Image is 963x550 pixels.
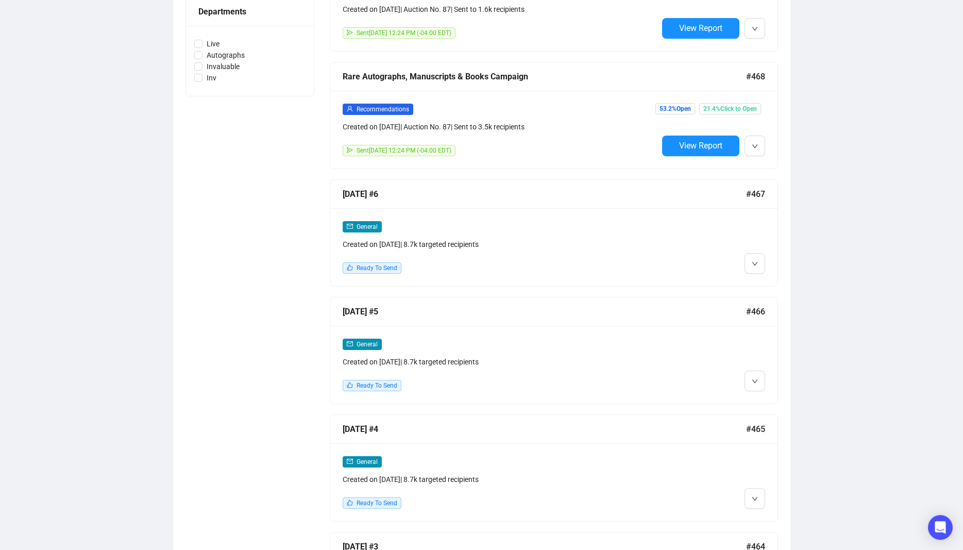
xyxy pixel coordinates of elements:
span: like [347,499,353,506]
span: user [347,106,353,112]
span: General [357,341,378,348]
span: Sent [DATE] 12:24 PM (-04:00 EDT) [357,147,451,154]
span: like [347,264,353,271]
a: [DATE] #5#466mailGeneralCreated on [DATE]| 8.7k targeted recipientslikeReady To Send [330,297,778,404]
a: [DATE] #4#465mailGeneralCreated on [DATE]| 8.7k targeted recipientslikeReady To Send [330,414,778,522]
span: Sent [DATE] 12:24 PM (-04:00 EDT) [357,29,451,37]
span: down [752,261,758,267]
span: Ready To Send [357,499,397,507]
a: Rare Autographs, Manuscripts & Books Campaign#468userRecommendationsCreated on [DATE]| Auction No... [330,62,778,169]
span: General [357,458,378,465]
div: Departments [198,5,301,18]
div: Rare Autographs, Manuscripts & Books Campaign [343,70,746,83]
span: #466 [746,305,765,318]
span: Live [202,38,224,49]
span: down [752,143,758,149]
div: Created on [DATE] | 8.7k targeted recipients [343,356,658,368]
div: Created on [DATE] | Auction No. 87 | Sent to 3.5k recipients [343,121,658,132]
div: Created on [DATE] | 8.7k targeted recipients [343,239,658,250]
span: down [752,496,758,502]
span: #468 [746,70,765,83]
span: like [347,382,353,388]
span: Inv [202,72,221,84]
a: [DATE] #6#467mailGeneralCreated on [DATE]| 8.7k targeted recipientslikeReady To Send [330,179,778,287]
div: Created on [DATE] | 8.7k targeted recipients [343,474,658,485]
button: View Report [662,18,739,39]
span: Ready To Send [357,382,397,389]
span: View Report [679,23,722,33]
span: mail [347,458,353,464]
div: [DATE] #4 [343,423,746,436]
span: send [347,147,353,153]
span: #467 [746,188,765,201]
span: Autographs [202,49,249,61]
div: [DATE] #6 [343,188,746,201]
span: View Report [679,141,722,151]
span: mail [347,341,353,347]
span: Recommendations [357,106,409,113]
span: down [752,378,758,385]
div: Created on [DATE] | Auction No. 87 | Sent to 1.6k recipients [343,4,658,15]
span: 53.2% Open [655,103,695,114]
span: Ready To Send [357,264,397,272]
span: mail [347,223,353,229]
span: send [347,29,353,36]
span: General [357,223,378,230]
div: [DATE] #5 [343,305,746,318]
div: Open Intercom Messenger [928,515,953,540]
span: #465 [746,423,765,436]
button: View Report [662,136,739,156]
span: 21.4% Click to Open [699,103,761,114]
span: Invaluable [202,61,244,72]
span: down [752,26,758,32]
